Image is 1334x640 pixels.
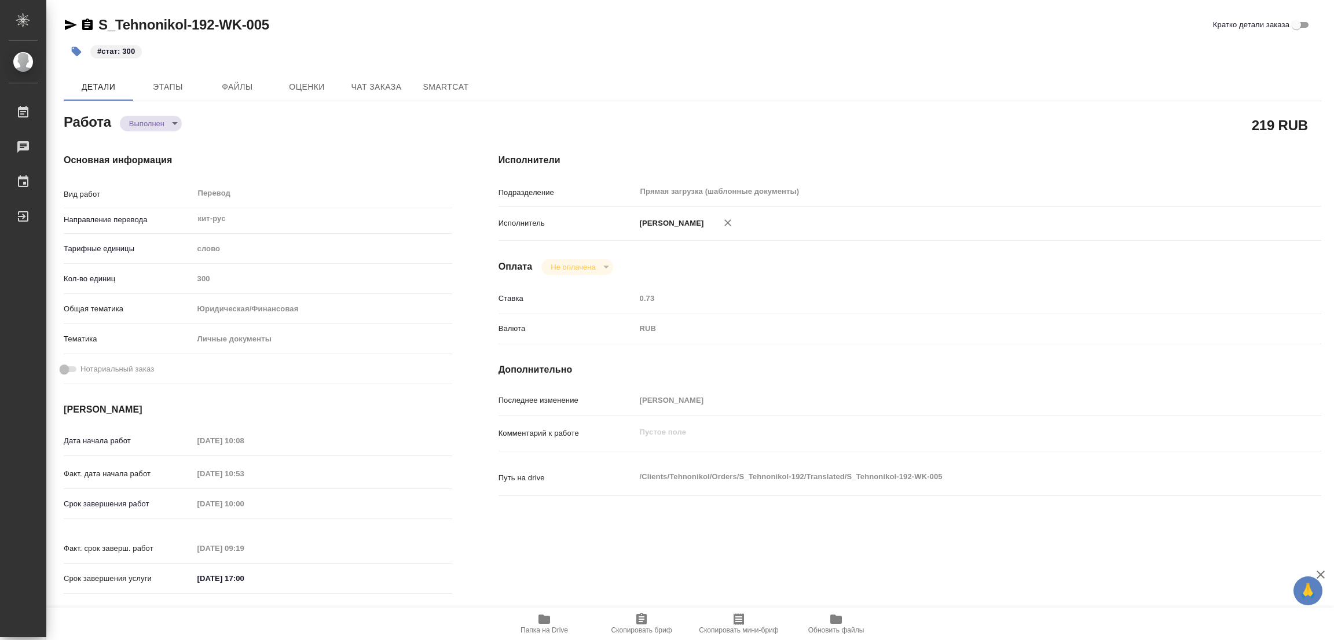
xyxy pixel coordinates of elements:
div: Выполнен [541,259,613,275]
input: Пустое поле [636,290,1253,307]
span: Кратко детали заказа [1213,19,1289,31]
input: Пустое поле [193,540,295,557]
h4: Основная информация [64,153,452,167]
span: Файлы [210,80,265,94]
input: Пустое поле [193,465,295,482]
div: Юридическая/Финансовая [193,299,452,319]
span: Чат заказа [349,80,404,94]
div: RUB [636,319,1253,339]
input: ✎ Введи что-нибудь [193,570,295,587]
textarea: /Clients/Tehnonikol/Orders/S_Tehnonikol-192/Translated/S_Tehnonikol-192-WK-005 [636,467,1253,487]
p: Дата начала работ [64,435,193,447]
p: Направление перевода [64,214,193,226]
span: Оценки [279,80,335,94]
button: Не оплачена [547,262,599,272]
p: Кол-во единиц [64,273,193,285]
button: Обновить файлы [787,608,885,640]
p: Последнее изменение [499,395,636,406]
span: Скопировать мини-бриф [699,626,778,634]
input: Пустое поле [193,432,295,449]
p: Срок завершения услуги [64,573,193,584]
button: Скопировать ссылку для ЯМессенджера [64,18,78,32]
h2: Работа [64,111,111,131]
input: Пустое поле [193,495,295,512]
span: Папка на Drive [521,626,568,634]
p: Подразделение [499,187,636,198]
p: [PERSON_NAME] [636,218,704,229]
h4: Оплата [499,260,533,274]
a: S_Tehnonikol-192-WK-005 [98,17,269,32]
span: стат: 300 [89,46,143,56]
p: Тематика [64,333,193,345]
button: Удалить исполнителя [715,210,741,236]
h4: [PERSON_NAME] [64,403,452,417]
span: Детали [71,80,126,94]
h2: 219 RUB [1252,115,1308,135]
p: Срок завершения работ [64,498,193,510]
p: Тарифные единицы [64,243,193,255]
button: Скопировать мини-бриф [690,608,787,640]
span: Обновить файлы [808,626,864,634]
p: Валюта [499,323,636,334]
p: Факт. срок заверш. работ [64,543,193,554]
p: #стат: 300 [97,46,135,57]
button: Папка на Drive [496,608,593,640]
div: слово [193,239,452,259]
span: 🙏 [1298,579,1318,603]
span: SmartCat [418,80,474,94]
button: Добавить тэг [64,39,89,64]
button: Выполнен [126,119,168,128]
button: Скопировать бриф [593,608,690,640]
p: Комментарий к работе [499,428,636,439]
p: Исполнитель [499,218,636,229]
p: Общая тематика [64,303,193,315]
h4: Дополнительно [499,363,1321,377]
h4: Исполнители [499,153,1321,167]
p: Вид работ [64,189,193,200]
input: Пустое поле [193,270,452,287]
p: Ставка [499,293,636,304]
span: Этапы [140,80,196,94]
input: Пустое поле [636,392,1253,409]
div: Выполнен [120,116,182,131]
span: Нотариальный заказ [80,363,154,375]
span: Скопировать бриф [611,626,672,634]
p: Путь на drive [499,472,636,484]
div: Личные документы [193,329,452,349]
button: Скопировать ссылку [80,18,94,32]
button: 🙏 [1293,576,1322,605]
p: Факт. дата начала работ [64,468,193,480]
